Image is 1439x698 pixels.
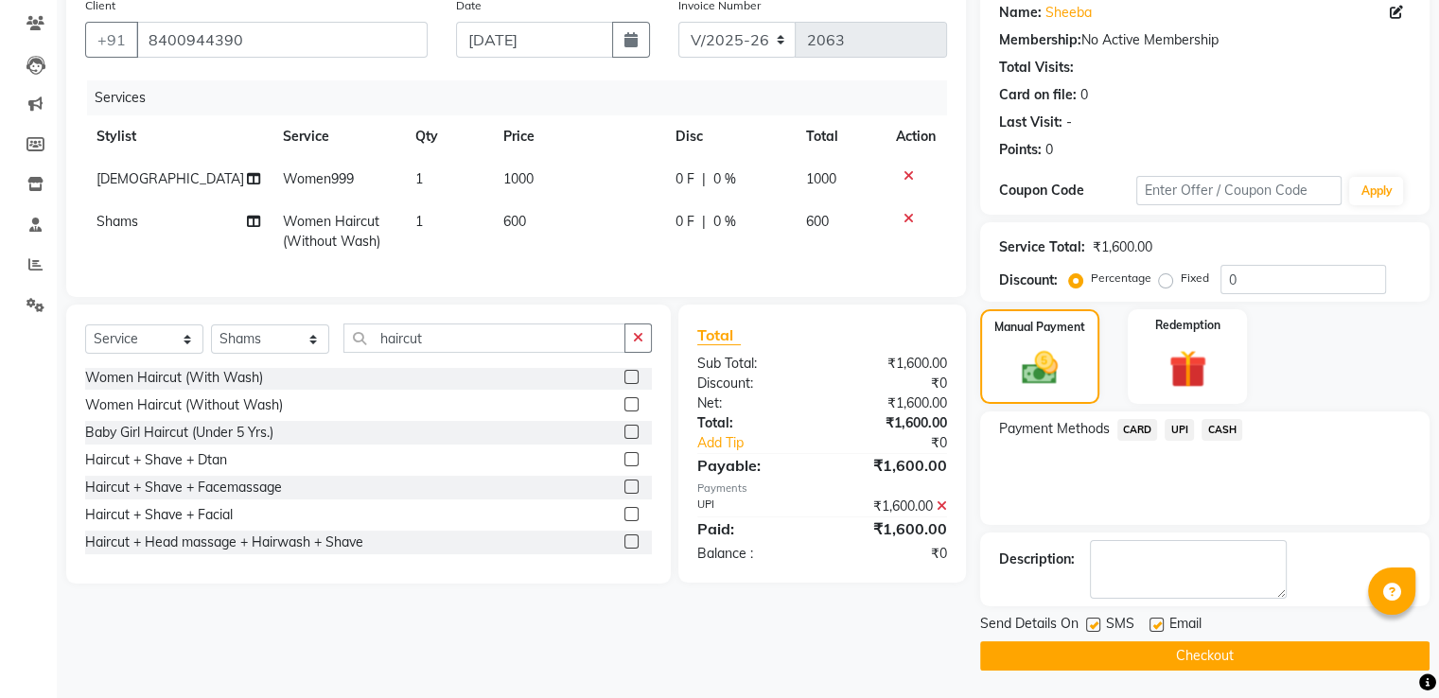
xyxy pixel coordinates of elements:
span: [DEMOGRAPHIC_DATA] [97,170,244,187]
span: 1000 [503,170,534,187]
div: Balance : [683,544,822,564]
input: Search or Scan [343,323,625,353]
label: Redemption [1155,317,1220,334]
div: - [1066,113,1072,132]
img: _cash.svg [1010,347,1069,389]
div: Paid: [683,517,822,540]
div: Discount: [999,270,1058,290]
div: Last Visit: [999,113,1062,132]
img: _gift.svg [1157,345,1219,393]
div: ₹1,600.00 [822,497,961,516]
label: Fixed [1181,270,1209,287]
th: Service [272,115,404,158]
div: ₹1,600.00 [822,413,961,433]
span: Payment Methods [999,419,1110,439]
span: 600 [503,213,526,230]
div: Coupon Code [999,181,1136,201]
span: CARD [1117,419,1158,441]
div: Services [87,80,961,115]
span: 0 F [676,169,694,189]
span: 1 [415,213,423,230]
div: Payments [697,480,947,497]
div: Description: [999,550,1075,569]
div: UPI [683,497,822,516]
span: Total [697,325,741,345]
div: Sub Total: [683,354,822,374]
input: Enter Offer / Coupon Code [1136,176,1342,205]
div: Haircut + Shave + Facial [85,505,233,525]
div: ₹1,600.00 [822,454,961,477]
div: ₹1,600.00 [822,354,961,374]
span: 0 % [713,212,736,232]
span: Women Haircut (Without Wash) [283,213,380,250]
div: Women Haircut (Without Wash) [85,395,283,415]
button: +91 [85,22,138,58]
span: 0 F [676,212,694,232]
th: Total [795,115,885,158]
th: Price [492,115,663,158]
div: Haircut + Shave + Dtan [85,450,227,470]
span: Send Details On [980,614,1079,637]
button: Apply [1349,177,1403,205]
div: Payable: [683,454,822,477]
span: Email [1169,614,1202,637]
span: 1000 [806,170,836,187]
div: Women Haircut (With Wash) [85,368,263,388]
div: ₹0 [822,374,961,393]
button: Checkout [980,641,1430,671]
div: Haircut + Head massage + Hairwash + Shave [85,532,363,552]
div: 0 [1080,85,1088,105]
th: Action [885,115,947,158]
span: 0 % [713,169,736,189]
div: ₹1,600.00 [822,517,961,540]
div: Membership: [999,30,1081,50]
a: Sheeba [1045,3,1092,23]
div: Net: [683,393,822,413]
span: | [702,212,706,232]
span: 1 [415,170,423,187]
span: SMS [1106,614,1134,637]
div: ₹1,600.00 [1093,237,1152,257]
div: ₹0 [822,544,961,564]
a: Add Tip [683,433,845,453]
span: CASH [1202,419,1242,441]
div: Service Total: [999,237,1085,257]
div: 0 [1045,140,1053,160]
div: Haircut + Shave + Facemassage [85,478,282,497]
div: ₹0 [845,433,960,453]
div: ₹1,600.00 [822,393,961,413]
th: Stylist [85,115,272,158]
span: Women999 [283,170,354,187]
label: Percentage [1091,270,1151,287]
th: Qty [404,115,492,158]
input: Search by Name/Mobile/Email/Code [136,22,428,58]
div: Baby Girl Haircut (Under 5 Yrs.) [85,423,273,443]
div: Card on file: [999,85,1077,105]
div: Discount: [683,374,822,393]
span: UPI [1165,419,1194,441]
div: Total: [683,413,822,433]
div: Name: [999,3,1042,23]
div: Points: [999,140,1042,160]
span: 600 [806,213,829,230]
div: Total Visits: [999,58,1074,78]
div: No Active Membership [999,30,1411,50]
span: | [702,169,706,189]
span: Shams [97,213,138,230]
th: Disc [664,115,796,158]
label: Manual Payment [994,319,1085,336]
